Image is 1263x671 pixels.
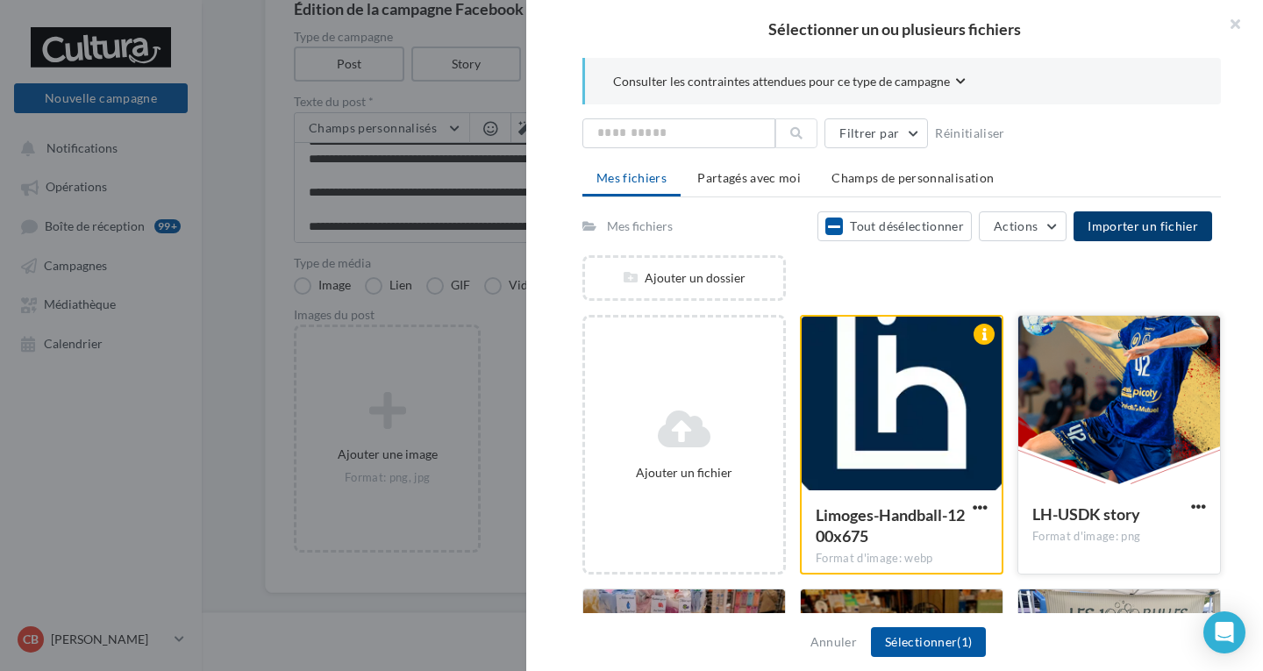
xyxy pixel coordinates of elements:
div: Ajouter un fichier [592,464,776,482]
div: Format d'image: png [1032,529,1206,545]
button: Annuler [803,632,864,653]
span: Partagés avec moi [697,170,801,185]
div: Ajouter un dossier [585,269,783,287]
span: Champs de personnalisation [831,170,994,185]
span: Consulter les contraintes attendues pour ce type de campagne [613,73,950,90]
button: Sélectionner(1) [871,627,986,657]
span: LH-USDK story [1032,504,1140,524]
button: Filtrer par [824,118,928,148]
button: Actions [979,211,1067,241]
div: Mes fichiers [607,218,673,235]
button: Réinitialiser [928,123,1012,144]
button: Consulter les contraintes attendues pour ce type de campagne [613,72,966,94]
h2: Sélectionner un ou plusieurs fichiers [554,21,1235,37]
span: Limoges-Handball-1200x675 [816,505,965,546]
span: Mes fichiers [596,170,667,185]
button: Tout désélectionner [817,211,972,241]
div: Open Intercom Messenger [1203,611,1245,653]
span: Importer un fichier [1088,218,1198,233]
span: Actions [994,218,1038,233]
div: Format d'image: webp [816,551,988,567]
span: (1) [957,634,972,649]
button: Importer un fichier [1074,211,1212,241]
